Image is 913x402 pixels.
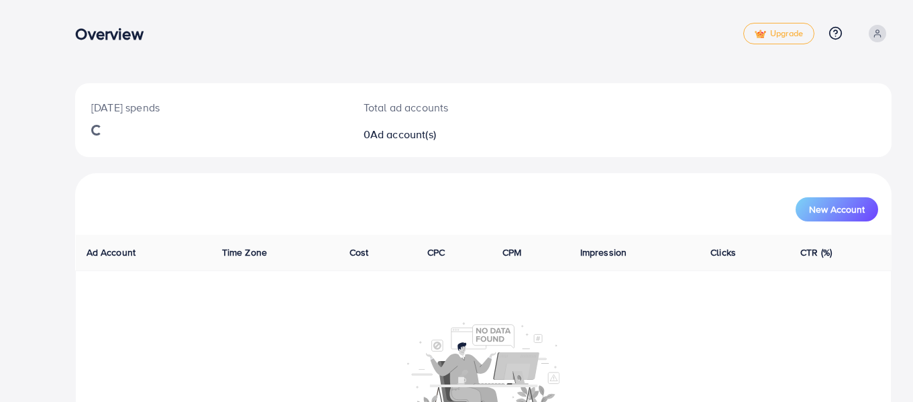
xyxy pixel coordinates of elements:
h2: 0 [364,128,535,141]
span: Ad account(s) [370,127,436,142]
span: New Account [809,205,865,214]
a: tickUpgrade [743,23,814,44]
span: Clicks [710,246,736,259]
p: [DATE] spends [91,99,331,115]
span: Upgrade [755,29,803,39]
span: Impression [580,246,627,259]
span: CPM [502,246,521,259]
span: CTR (%) [800,246,832,259]
span: Time Zone [222,246,267,259]
p: Total ad accounts [364,99,535,115]
span: CPC [427,246,445,259]
button: New Account [796,197,878,221]
span: Cost [350,246,369,259]
span: Ad Account [87,246,136,259]
h3: Overview [75,24,154,44]
img: tick [755,30,766,39]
